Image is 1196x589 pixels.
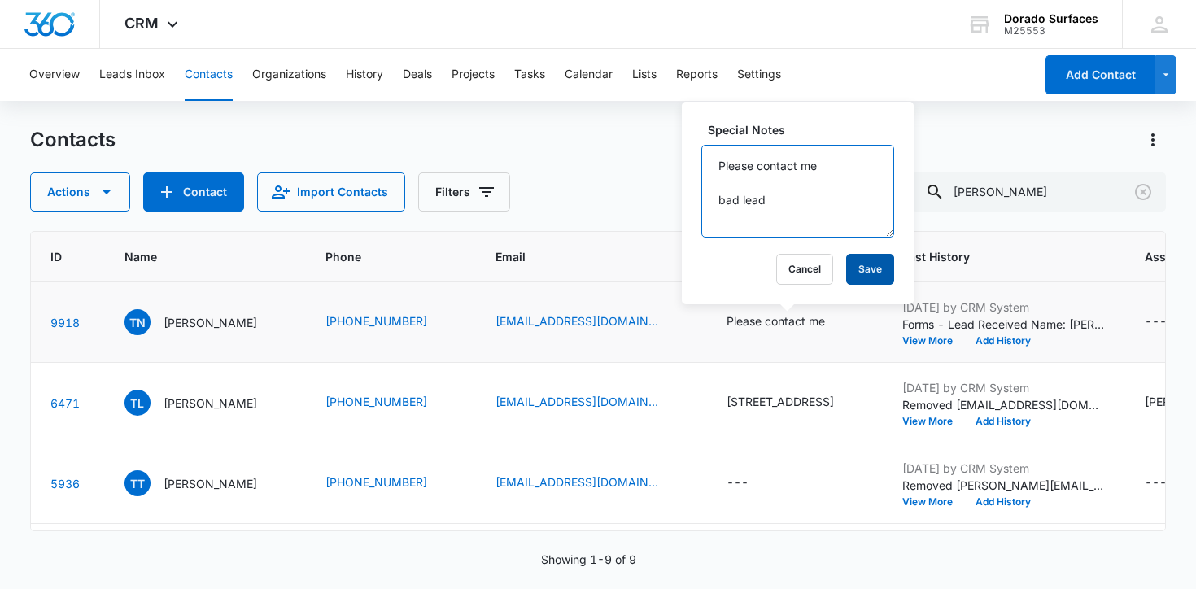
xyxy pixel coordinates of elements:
[676,49,718,101] button: Reports
[514,49,545,101] button: Tasks
[257,172,405,212] button: Import Contacts
[495,393,687,412] div: Email - ernmgr@amcllc.net - Select to Edit Field
[29,49,80,101] button: Overview
[1145,312,1167,332] div: ---
[143,172,244,212] button: Add Contact
[124,390,286,416] div: Name - Timothy Luckey - Select to Edit Field
[124,390,151,416] span: TL
[1004,12,1098,25] div: account name
[30,128,116,152] h1: Contacts
[99,49,165,101] button: Leads Inbox
[964,336,1042,346] button: Add History
[912,172,1166,212] input: Search Contacts
[701,145,894,238] textarea: Please contact me bad lead
[727,473,749,493] div: ---
[164,475,257,492] p: [PERSON_NAME]
[1145,473,1167,493] div: ---
[164,395,257,412] p: [PERSON_NAME]
[708,121,901,138] label: Special Notes
[495,248,664,265] span: Email
[902,299,1106,316] p: [DATE] by CRM System
[325,473,427,491] a: [PHONE_NUMBER]
[50,396,80,410] a: Navigate to contact details page for Timothy Luckey
[727,312,854,332] div: Special Notes - Please contact me - Select to Edit Field
[964,497,1042,507] button: Add History
[902,396,1106,413] p: Removed [EMAIL_ADDRESS][DOMAIN_NAME] from the email marketing list, 'AAMD - July Tradeshow 2021'.
[1004,25,1098,37] div: account id
[418,172,510,212] button: Filters
[124,309,286,335] div: Name - Timothy Nazareno - Select to Edit Field
[902,417,964,426] button: View More
[325,248,433,265] span: Phone
[727,473,778,493] div: Special Notes - - Select to Edit Field
[252,49,326,101] button: Organizations
[541,551,636,568] p: Showing 1-9 of 9
[50,477,80,491] a: Navigate to contact details page for Timothy Tjaden
[346,49,383,101] button: History
[737,49,781,101] button: Settings
[495,312,687,332] div: Email - lindanunez36@yahoo.com - Select to Edit Field
[727,312,825,329] div: Please contact me
[30,172,130,212] button: Actions
[124,470,286,496] div: Name - Timothy Tjaden - Select to Edit Field
[325,393,456,412] div: Phone - (303) 280-5888 - Select to Edit Field
[164,314,257,331] p: [PERSON_NAME]
[124,309,151,335] span: TN
[495,393,658,410] a: [EMAIL_ADDRESS][DOMAIN_NAME]
[185,49,233,101] button: Contacts
[565,49,613,101] button: Calendar
[325,312,456,332] div: Phone - (559) 639-9158 - Select to Edit Field
[403,49,432,101] button: Deals
[727,393,834,410] div: [STREET_ADDRESS]
[1045,55,1155,94] button: Add Contact
[124,248,263,265] span: Name
[452,49,495,101] button: Projects
[325,473,456,493] div: Phone - (720) 904-8888 - Select to Edit Field
[1130,179,1156,205] button: Clear
[1145,473,1196,493] div: Assigned To - - Select to Edit Field
[902,379,1106,396] p: [DATE] by CRM System
[902,316,1106,333] p: Forms - Lead Received Name: [PERSON_NAME] Email: [EMAIL_ADDRESS][DOMAIN_NAME] Phone: [PHONE_NUMBE...
[964,417,1042,426] button: Add History
[1145,312,1196,332] div: Assigned To - - Select to Edit Field
[902,497,964,507] button: View More
[124,15,159,32] span: CRM
[50,316,80,329] a: Navigate to contact details page for Timothy Nazareno
[124,470,151,496] span: TT
[50,248,62,265] span: ID
[1140,127,1166,153] button: Actions
[902,460,1106,477] p: [DATE] by CRM System
[902,248,1082,265] span: Last History
[325,312,427,329] a: [PHONE_NUMBER]
[776,254,833,285] button: Cancel
[902,336,964,346] button: View More
[495,312,658,329] a: [EMAIL_ADDRESS][DOMAIN_NAME]
[325,393,427,410] a: [PHONE_NUMBER]
[495,473,658,491] a: [EMAIL_ADDRESS][DOMAIN_NAME]
[727,393,863,412] div: Special Notes - 11450 Melody Drive - Select to Edit Field
[495,473,687,493] div: Email - timothyt@luxeatmilehigh.com - Select to Edit Field
[902,477,1106,494] p: Removed [PERSON_NAME][EMAIL_ADDRESS][DOMAIN_NAME] from the email marketing list, 'AAMD'.
[846,254,894,285] button: Save
[632,49,657,101] button: Lists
